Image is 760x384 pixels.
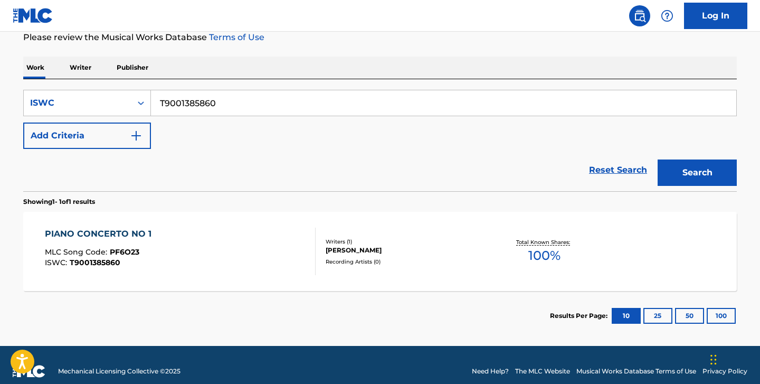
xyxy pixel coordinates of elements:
div: Help [657,5,678,26]
p: Writer [66,57,94,79]
div: PIANO CONCERTO NO 1 [45,228,157,240]
p: Please review the Musical Works Database [23,31,737,44]
span: Mechanical Licensing Collective © 2025 [58,367,180,376]
span: MLC Song Code : [45,247,110,257]
span: 100 % [528,246,560,265]
img: search [633,10,646,22]
button: 10 [612,308,641,324]
a: The MLC Website [515,367,570,376]
span: ISWC : [45,258,70,267]
img: logo [13,365,45,378]
a: Terms of Use [207,32,264,42]
img: help [661,10,673,22]
button: Add Criteria [23,123,151,149]
a: Privacy Policy [702,367,747,376]
button: 100 [707,308,736,324]
a: Reset Search [584,158,652,182]
p: Total Known Shares: [516,238,573,246]
a: Log In [684,3,747,29]
p: Work [23,57,47,79]
div: Recording Artists ( 0 ) [326,258,485,266]
form: Search Form [23,90,737,191]
button: 25 [643,308,672,324]
p: Showing 1 - 1 of 1 results [23,197,95,207]
p: Publisher [113,57,151,79]
button: Search [658,160,737,186]
p: Results Per Page: [550,311,610,321]
iframe: Chat Widget [707,333,760,384]
img: MLC Logo [13,8,53,23]
div: [PERSON_NAME] [326,246,485,255]
span: PF6O23 [110,247,139,257]
button: 50 [675,308,704,324]
a: Musical Works Database Terms of Use [576,367,696,376]
a: Need Help? [472,367,509,376]
div: Writers ( 1 ) [326,238,485,246]
a: PIANO CONCERTO NO 1MLC Song Code:PF6O23ISWC:T9001385860Writers (1)[PERSON_NAME]Recording Artists ... [23,212,737,291]
div: Drag [710,344,717,376]
div: ISWC [30,97,125,109]
span: T9001385860 [70,258,120,267]
a: Public Search [629,5,650,26]
img: 9d2ae6d4665cec9f34b9.svg [130,129,142,142]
